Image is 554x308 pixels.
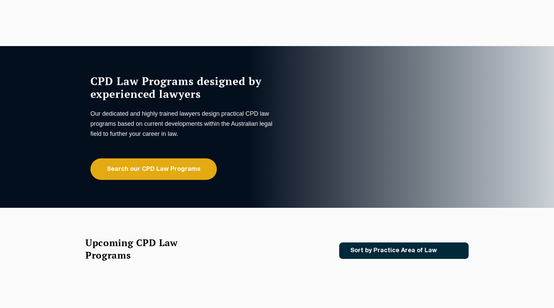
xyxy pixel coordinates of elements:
[90,158,217,180] a: Search our CPD Law Programs
[90,109,275,139] p: Our dedicated and highly trained lawyers design practical CPD law programs based on current devel...
[85,236,195,261] h2: Upcoming CPD Law Programs
[448,248,456,254] img: Icon
[90,75,275,100] h1: CPD Law Programs designed by experienced lawyers
[339,242,469,259] a: Sort by Practice Area of Law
